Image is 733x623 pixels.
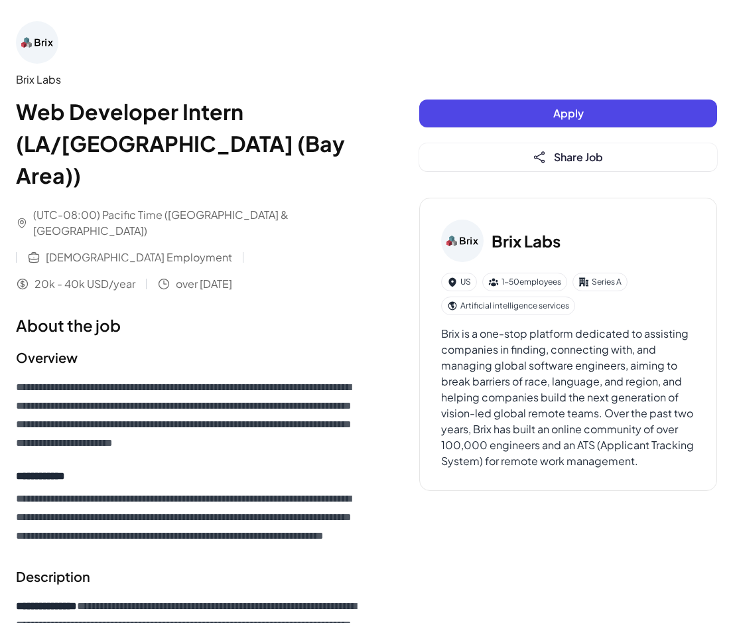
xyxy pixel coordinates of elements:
img: Br [16,21,58,64]
div: Artificial intelligence services [441,297,575,315]
span: (UTC-08:00) Pacific Time ([GEOGRAPHIC_DATA] & [GEOGRAPHIC_DATA]) [33,207,366,239]
h3: Brix Labs [492,229,561,253]
span: Share Job [554,150,603,164]
h2: Overview [16,348,366,368]
button: Apply [419,100,717,127]
button: Share Job [419,143,717,171]
img: Br [441,220,484,262]
div: 1-50 employees [482,273,567,291]
h1: About the job [16,313,366,337]
div: Series A [572,273,628,291]
span: [DEMOGRAPHIC_DATA] Employment [46,249,232,265]
div: Brix is a one-stop platform dedicated to assisting companies in finding, connecting with, and man... [441,326,695,469]
h1: Web Developer Intern (LA/[GEOGRAPHIC_DATA] (Bay Area)) [16,96,366,191]
span: Apply [553,106,584,120]
div: US [441,273,477,291]
div: Brix Labs [16,72,366,88]
span: over [DATE] [176,276,232,292]
h2: Description [16,567,366,587]
span: 20k - 40k USD/year [34,276,135,292]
